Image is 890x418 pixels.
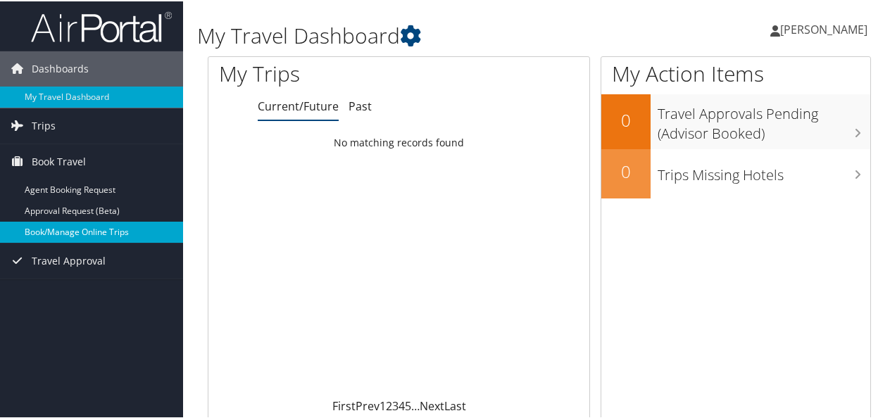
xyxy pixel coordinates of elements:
[197,20,653,49] h1: My Travel Dashboard
[658,96,870,142] h3: Travel Approvals Pending (Advisor Booked)
[399,397,405,412] a: 4
[780,20,867,36] span: [PERSON_NAME]
[405,397,411,412] a: 5
[32,107,56,142] span: Trips
[380,397,386,412] a: 1
[420,397,444,412] a: Next
[601,93,870,147] a: 0Travel Approvals Pending (Advisor Booked)
[392,397,399,412] a: 3
[332,397,356,412] a: First
[411,397,420,412] span: …
[444,397,466,412] a: Last
[32,143,86,178] span: Book Travel
[601,107,651,131] h2: 0
[219,58,420,87] h1: My Trips
[601,58,870,87] h1: My Action Items
[601,148,870,197] a: 0Trips Missing Hotels
[386,397,392,412] a: 2
[658,157,870,184] h3: Trips Missing Hotels
[208,129,589,154] td: No matching records found
[32,242,106,277] span: Travel Approval
[356,397,380,412] a: Prev
[32,50,89,85] span: Dashboards
[31,9,172,42] img: airportal-logo.png
[349,97,372,113] a: Past
[258,97,339,113] a: Current/Future
[770,7,882,49] a: [PERSON_NAME]
[601,158,651,182] h2: 0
